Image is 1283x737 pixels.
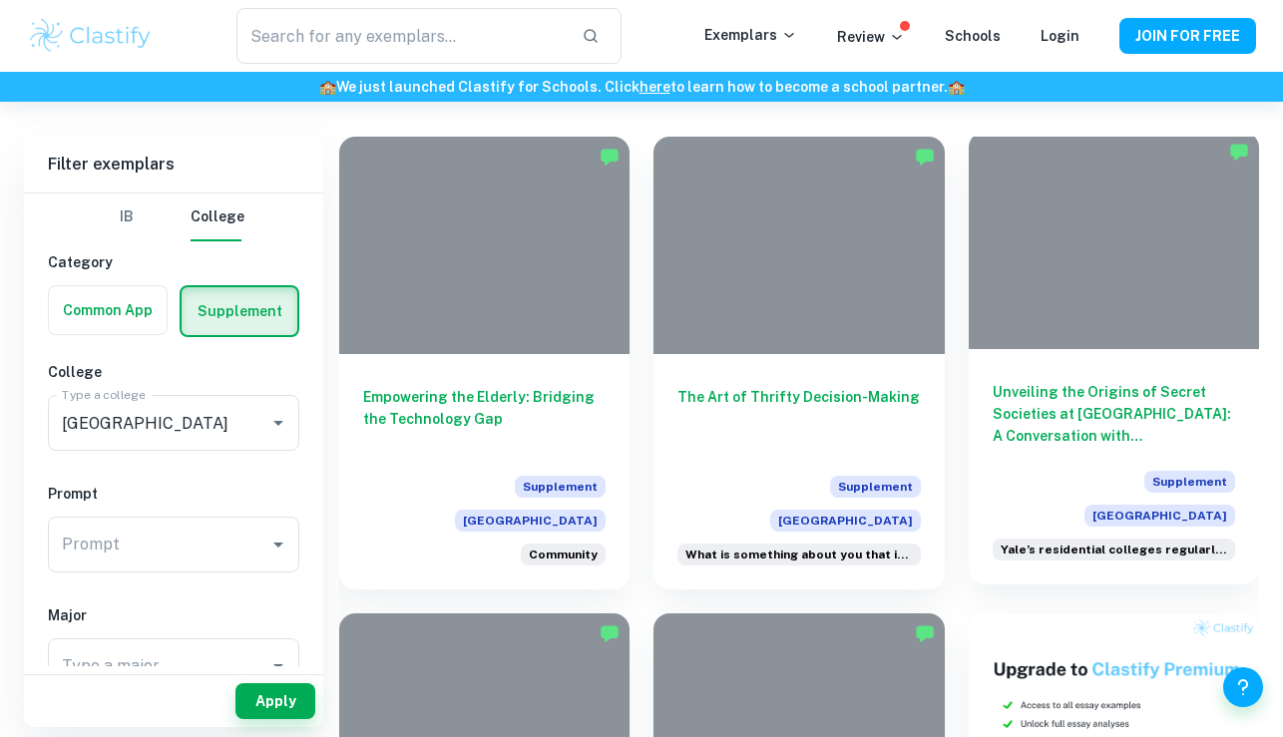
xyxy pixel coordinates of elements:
button: College [191,193,244,241]
div: Yale’s residential colleges regularly host conversations with guests representing a wide range of... [993,539,1235,560]
img: Marked [600,623,620,643]
span: [GEOGRAPHIC_DATA] [1084,505,1235,527]
p: Review [837,26,905,48]
span: Community [529,546,598,563]
img: Marked [1229,142,1249,162]
span: 🏫 [319,79,336,95]
h6: Unveiling the Origins of Secret Societies at [GEOGRAPHIC_DATA]: A Conversation with [PERSON_NAME]... [993,381,1235,447]
button: Open [264,409,292,437]
span: 🏫 [948,79,965,95]
label: Type a college [62,386,145,403]
span: Yale’s residential colleges regularly host conversations with guests repres [1001,541,1227,558]
span: Supplement [830,476,921,498]
div: What is something about you that is not included anywhere else in your application? [677,544,920,565]
input: Search for any exemplars... [236,8,566,64]
img: Marked [915,147,935,167]
span: [GEOGRAPHIC_DATA] [770,510,921,532]
div: Filter type choice [103,193,244,241]
span: [GEOGRAPHIC_DATA] [455,510,606,532]
a: here [640,79,670,95]
button: Open [264,652,292,680]
button: Apply [235,683,315,719]
h6: Category [48,251,299,273]
h6: The Art of Thrifty Decision-Making [677,386,920,452]
h6: We just launched Clastify for Schools. Click to learn how to become a school partner. [4,76,1279,98]
button: Supplement [182,287,297,335]
p: Exemplars [704,24,797,46]
button: IB [103,193,151,241]
div: Reflect on a time when you have worked to enhance a community to which you feel connected. Why ha... [521,544,606,565]
h6: Prompt [48,483,299,505]
a: The Art of Thrifty Decision-MakingSupplement[GEOGRAPHIC_DATA]What is something about you that is ... [653,137,944,589]
span: Supplement [1144,471,1235,493]
h6: Empowering the Elderly: Bridging the Technology Gap [363,386,606,452]
h6: Filter exemplars [24,137,323,192]
a: Login [1041,28,1079,44]
span: What is something about you that is not included anywhere else in your appl [685,546,912,563]
button: Open [264,531,292,558]
h6: College [48,361,299,383]
h6: Major [48,604,299,626]
button: Help and Feedback [1223,667,1263,707]
a: Empowering the Elderly: Bridging the Technology GapSupplement[GEOGRAPHIC_DATA]Reflect on a time w... [339,137,630,589]
button: JOIN FOR FREE [1119,18,1256,54]
img: Clastify logo [27,16,154,56]
img: Marked [915,623,935,643]
a: Schools [945,28,1001,44]
img: Marked [600,147,620,167]
span: Supplement [515,476,606,498]
button: Common App [49,286,167,334]
a: Unveiling the Origins of Secret Societies at [GEOGRAPHIC_DATA]: A Conversation with [PERSON_NAME]... [969,137,1259,589]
